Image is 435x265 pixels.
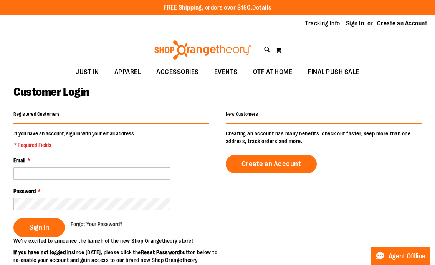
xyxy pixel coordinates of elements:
a: FINAL PUSH SALE [300,63,367,81]
span: * Required Fields [14,141,135,149]
strong: Reset Password [141,249,180,255]
span: Email [13,157,25,163]
span: JUST IN [76,63,99,81]
span: APPAREL [114,63,141,81]
p: We’re excited to announce the launch of the new Shop Orangetheory store! [13,237,218,245]
a: JUST IN [68,63,107,81]
a: Forgot Your Password? [71,220,122,228]
span: ACCESSORIES [156,63,199,81]
a: Details [252,4,271,11]
legend: If you have an account, sign in with your email address. [13,130,136,149]
span: Customer Login [13,85,89,98]
span: EVENTS [214,63,238,81]
span: Agent Offline [389,253,425,260]
a: OTF AT HOME [245,63,300,81]
span: OTF AT HOME [253,63,293,81]
span: Forgot Your Password? [71,221,122,227]
span: Create an Account [241,160,301,168]
strong: Registered Customers [13,112,60,117]
a: Tracking Info [305,19,340,28]
a: Create an Account [377,19,428,28]
button: Sign In [13,218,65,237]
strong: If you have not logged in [13,249,71,255]
img: Shop Orangetheory [153,40,253,60]
span: FINAL PUSH SALE [308,63,359,81]
a: Create an Account [226,155,317,173]
p: Creating an account has many benefits: check out faster, keep more than one address, track orders... [226,130,422,145]
a: EVENTS [207,63,245,81]
span: Sign In [29,223,49,232]
a: ACCESSORIES [149,63,207,81]
span: Password [13,188,36,194]
button: Agent Offline [371,247,430,265]
strong: New Customers [226,112,258,117]
a: Sign In [346,19,364,28]
a: APPAREL [107,63,149,81]
p: FREE Shipping, orders over $150. [164,3,271,12]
